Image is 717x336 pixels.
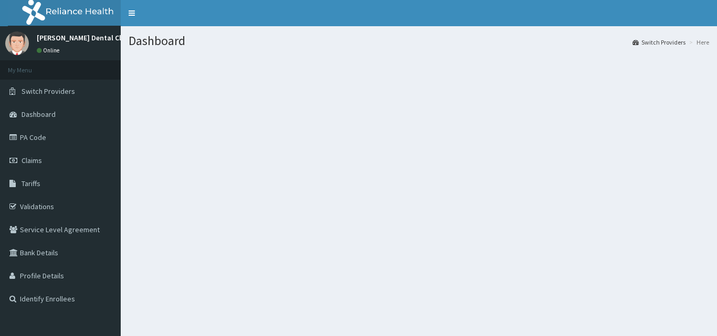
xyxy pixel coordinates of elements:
[22,110,56,119] span: Dashboard
[37,47,62,54] a: Online
[22,86,75,96] span: Switch Providers
[5,31,29,55] img: User Image
[37,34,133,41] p: [PERSON_NAME] Dental Clinic
[129,34,709,48] h1: Dashboard
[22,156,42,165] span: Claims
[632,38,686,47] a: Switch Providers
[687,38,709,47] li: Here
[22,179,40,188] span: Tariffs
